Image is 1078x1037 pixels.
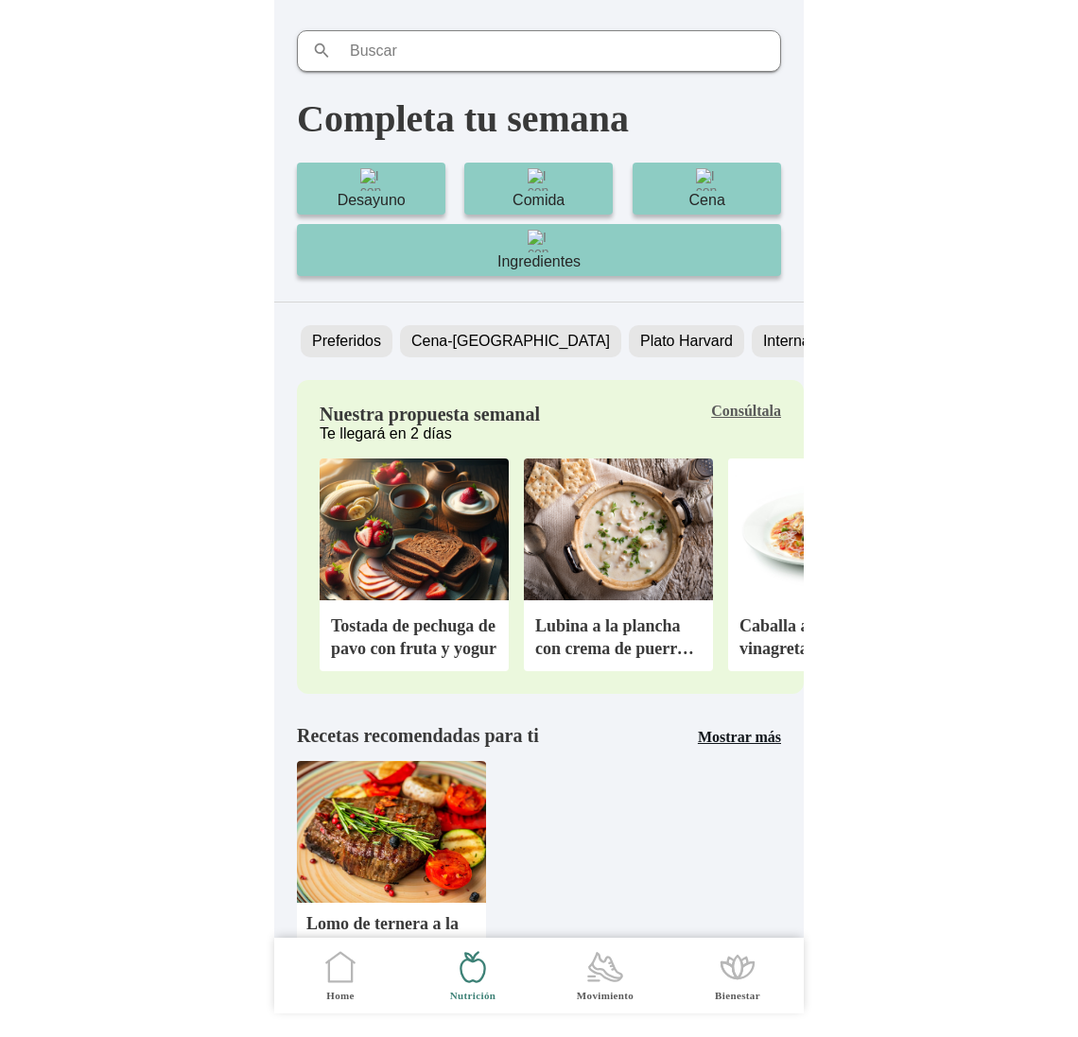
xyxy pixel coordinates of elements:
[320,403,540,425] h5: Nuestra propuesta semanal
[524,458,713,600] img: Recipe#1
[450,989,496,1003] ion-label: Nutrición
[320,458,509,600] img: Recipe#1
[695,168,718,191] img: Icon
[360,168,383,191] img: Icon
[739,614,906,660] h5: Caballa al vapor con vinagreta mediterranea
[301,325,392,357] ion-chip: Preferidos
[528,230,550,252] img: Icon
[629,325,744,357] ion-chip: Plato Harvard
[326,989,355,1003] ion-label: Home
[752,325,861,357] ion-chip: Internacional
[535,614,702,660] h5: Lubina a la plancha con crema de puerros y verduras
[577,989,634,1003] ion-label: Movimiento
[320,425,540,442] div: Te llegará en 2 días
[297,30,781,72] input: search text
[297,724,539,747] h5: Recetas recomendadas para ti
[688,191,724,209] ion-card-title: Cena
[698,729,781,745] a: Mostrar más
[711,403,781,419] b: Consúltala
[497,252,581,270] ion-card-title: Ingredientes
[400,325,621,357] ion-chip: Cena-[GEOGRAPHIC_DATA]
[338,191,406,209] ion-card-title: Desayuno
[306,912,477,958] h5: Lomo de ternera a la plancha con verduras
[513,191,565,209] ion-card-title: Comida
[715,989,760,1003] ion-label: Bienestar
[528,168,550,191] img: Icon
[728,458,917,600] img: Recipe#1
[274,95,804,144] h1: Completa tu semana
[331,614,497,660] h5: Tostada de pechuga de pavo con fruta y yogur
